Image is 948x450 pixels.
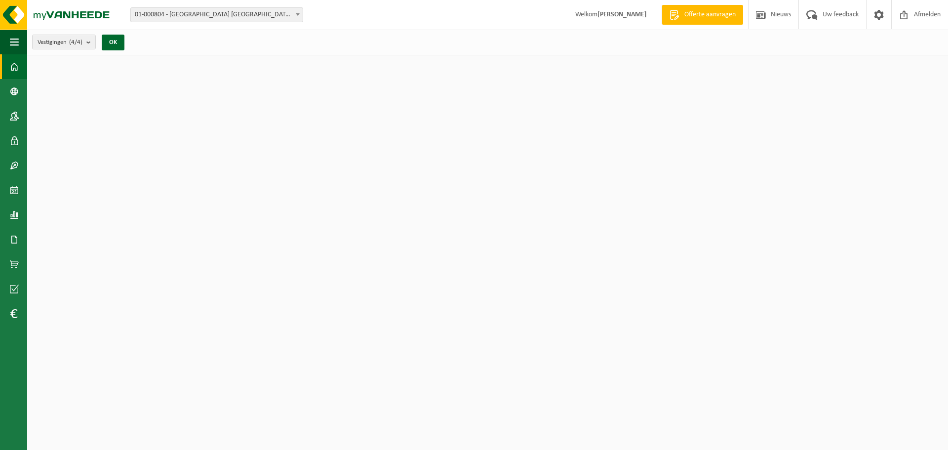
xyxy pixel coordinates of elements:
button: OK [102,35,124,50]
span: 01-000804 - TARKETT NV - WAALWIJK [130,7,303,22]
strong: [PERSON_NAME] [597,11,647,18]
span: Vestigingen [38,35,82,50]
span: 01-000804 - TARKETT NV - WAALWIJK [131,8,303,22]
a: Offerte aanvragen [662,5,743,25]
button: Vestigingen(4/4) [32,35,96,49]
count: (4/4) [69,39,82,45]
span: Offerte aanvragen [682,10,738,20]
